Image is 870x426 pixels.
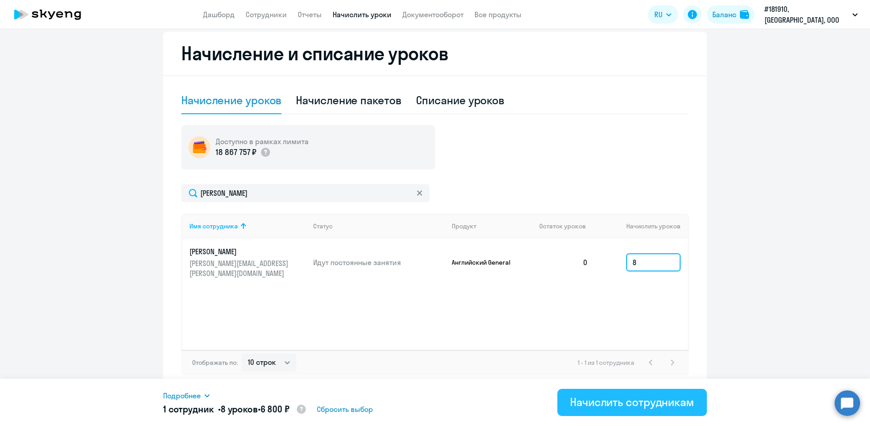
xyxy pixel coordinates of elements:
[216,146,256,158] p: 18 867 757 ₽
[539,222,586,230] span: Остаток уроков
[181,184,430,202] input: Поиск по имени, email, продукту или статусу
[707,5,754,24] button: Балансbalance
[163,390,201,401] span: Подробнее
[740,10,749,19] img: balance
[452,222,532,230] div: Продукт
[654,9,662,20] span: RU
[539,222,595,230] div: Остаток уроков
[313,222,333,230] div: Статус
[474,10,522,19] a: Все продукты
[452,258,520,266] p: Английский General
[764,4,849,25] p: #181910, [GEOGRAPHIC_DATA], ООО
[189,222,306,230] div: Имя сотрудника
[570,395,694,409] div: Начислить сотрудникам
[648,5,678,24] button: RU
[532,238,595,286] td: 0
[712,9,736,20] div: Баланс
[192,358,238,367] span: Отображать по:
[595,214,688,238] th: Начислить уроков
[317,404,373,415] span: Сбросить выбор
[181,93,281,107] div: Начисление уроков
[221,403,258,415] span: 8 уроков
[298,10,322,19] a: Отчеты
[216,136,309,146] h5: Доступно в рамках лимита
[261,403,290,415] span: 6 800 ₽
[188,136,210,158] img: wallet-circle.png
[333,10,391,19] a: Начислить уроки
[203,10,235,19] a: Дашборд
[313,222,445,230] div: Статус
[189,222,238,230] div: Имя сотрудника
[760,4,862,25] button: #181910, [GEOGRAPHIC_DATA], ООО
[189,247,306,278] a: [PERSON_NAME][PERSON_NAME][EMAIL_ADDRESS][PERSON_NAME][DOMAIN_NAME]
[296,93,401,107] div: Начисление пакетов
[189,258,291,278] p: [PERSON_NAME][EMAIL_ADDRESS][PERSON_NAME][DOMAIN_NAME]
[557,389,707,416] button: Начислить сотрудникам
[181,43,689,64] h2: Начисление и списание уроков
[313,257,445,267] p: Идут постоянные занятия
[416,93,505,107] div: Списание уроков
[452,222,476,230] div: Продукт
[578,358,634,367] span: 1 - 1 из 1 сотрудника
[163,403,307,416] h5: 1 сотрудник • •
[246,10,287,19] a: Сотрудники
[402,10,464,19] a: Документооборот
[189,247,291,257] p: [PERSON_NAME]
